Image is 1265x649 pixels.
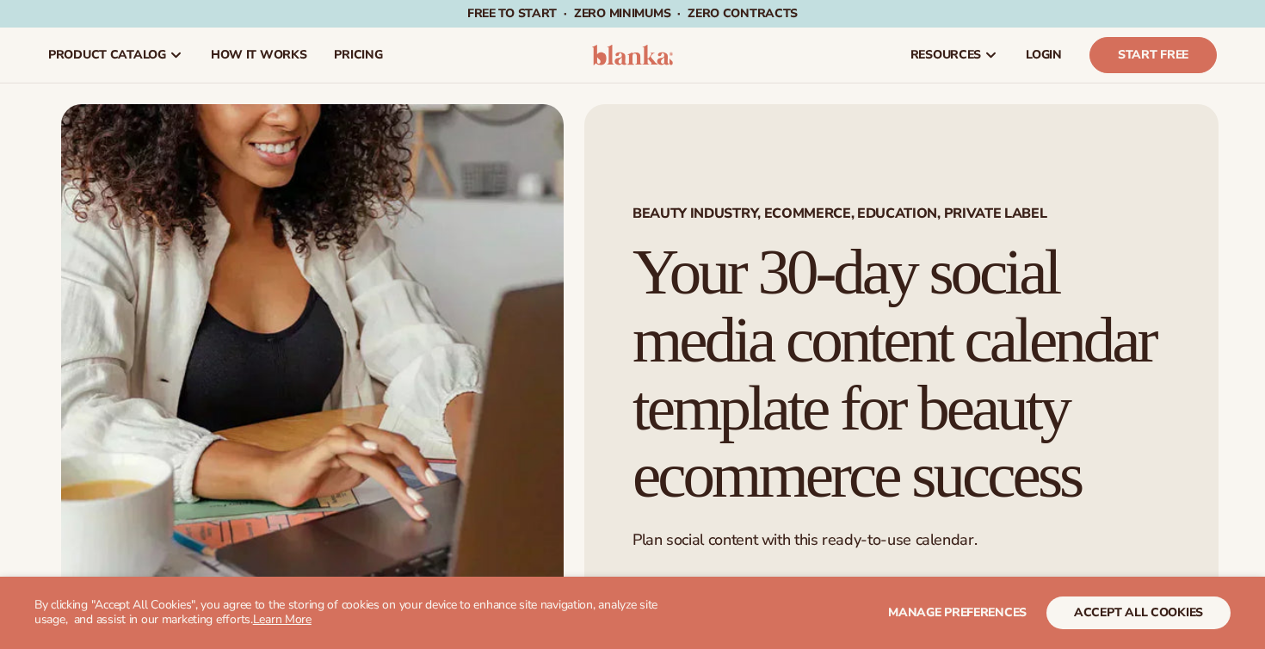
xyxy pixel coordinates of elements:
span: resources [910,48,981,62]
a: resources [897,28,1012,83]
button: Manage preferences [888,596,1027,629]
span: LOGIN [1026,48,1062,62]
span: pricing [334,48,382,62]
span: Plan social content with this ready-to-use calendar. [632,529,977,550]
h1: Your 30-day social media content calendar template for beauty ecommerce success [632,238,1170,510]
span: Free to start · ZERO minimums · ZERO contracts [467,5,798,22]
img: logo [592,45,674,65]
span: Beauty Industry, Ecommerce, Education, Private Label [632,207,1170,220]
span: Manage preferences [888,604,1027,621]
a: Learn More [253,611,312,627]
a: Start Free [1089,37,1217,73]
a: product catalog [34,28,197,83]
span: product catalog [48,48,166,62]
span: How It Works [211,48,307,62]
a: How It Works [197,28,321,83]
a: pricing [320,28,396,83]
p: By clicking "Accept All Cookies", you agree to the storing of cookies on your device to enhance s... [34,598,672,627]
a: LOGIN [1012,28,1076,83]
button: accept all cookies [1046,596,1231,629]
